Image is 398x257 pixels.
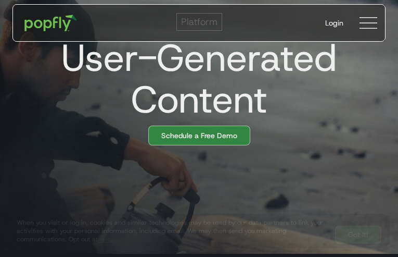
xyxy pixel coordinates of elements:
a: here [98,235,111,243]
a: Got It! [335,226,381,243]
a: Schedule a Free Demo [148,126,250,145]
h1: User-Generated Content [4,37,386,120]
a: home [17,7,84,39]
div: Login [325,18,343,28]
a: Login [317,9,352,36]
div: When you visit or log in, cookies and similar technologies may be used by our data partners to li... [17,218,327,243]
